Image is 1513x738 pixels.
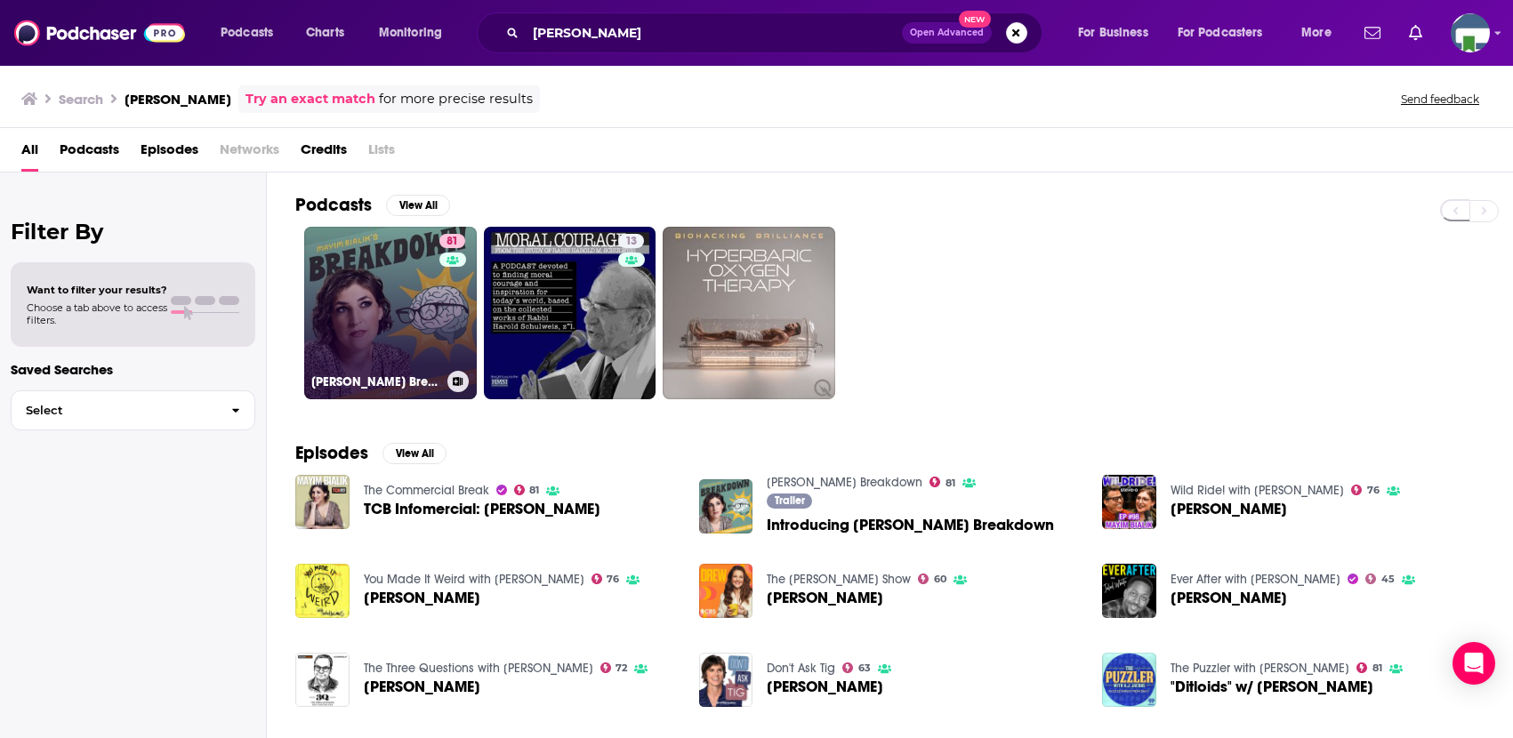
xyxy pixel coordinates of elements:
img: User Profile [1451,13,1490,52]
span: 81 [447,233,458,251]
img: Podchaser - Follow, Share and Rate Podcasts [14,16,185,50]
a: EpisodesView All [295,442,447,464]
img: Mayim Bialik [295,653,350,707]
span: 45 [1381,575,1395,583]
h2: Episodes [295,442,368,464]
button: Show profile menu [1451,13,1490,52]
a: The Drew Barrymore Show [767,572,911,587]
button: open menu [1066,19,1171,47]
div: Open Intercom Messenger [1453,642,1495,685]
img: Mayim Bialik [699,653,753,707]
p: Saved Searches [11,361,255,378]
h3: Search [59,91,103,108]
span: [PERSON_NAME] [1171,590,1287,606]
span: [PERSON_NAME] [364,590,480,606]
span: More [1301,20,1332,45]
a: Mayim Bialik [767,679,883,694]
a: Credits [301,135,347,172]
span: For Podcasters [1178,20,1263,45]
a: "Ditloids" w/ Mayim Bialik [1171,679,1373,694]
button: View All [386,195,450,216]
span: 76 [607,575,619,583]
span: 13 [625,233,637,251]
span: Want to filter your results? [27,284,167,296]
a: 60 [918,574,946,584]
a: The Commercial Break [364,483,489,498]
a: TCB Infomercial: Mayim Bialik [364,501,600,517]
a: Show notifications dropdown [1402,18,1429,48]
input: Search podcasts, credits, & more... [526,19,902,47]
h2: Podcasts [295,194,372,216]
a: 63 [842,662,871,673]
a: Episodes [141,135,198,172]
a: 81 [514,485,540,495]
span: 81 [529,486,539,494]
button: Select [11,390,255,430]
button: View All [382,443,447,464]
span: "Ditloids" w/ [PERSON_NAME] [1171,679,1373,694]
img: Mayim Bialik [1102,475,1156,529]
a: PodcastsView All [295,194,450,216]
span: 81 [1372,664,1382,672]
span: New [959,11,991,28]
span: [PERSON_NAME] [364,679,480,694]
span: 63 [858,664,871,672]
a: 76 [1351,485,1380,495]
a: 81 [439,234,465,248]
a: 81[PERSON_NAME] Breakdown [304,227,477,399]
h3: [PERSON_NAME] Breakdown [311,374,440,389]
a: The Puzzler with A.J. Jacobs [1171,661,1349,676]
a: Mayim Bialik [1171,590,1287,606]
a: Mayim Bialik [295,564,350,618]
span: All [21,135,38,172]
a: Mayim Bialik [699,564,753,618]
span: [PERSON_NAME] [767,679,883,694]
span: For Business [1078,20,1148,45]
button: open menu [208,19,296,47]
span: Introducing [PERSON_NAME] Breakdown [767,517,1054,533]
span: 60 [934,575,946,583]
button: open menu [1166,19,1289,47]
span: 76 [1367,486,1380,494]
a: Mayim Bialik's Breakdown [767,475,922,490]
img: "Ditloids" w/ Mayim Bialik [1102,653,1156,707]
a: Show notifications dropdown [1357,18,1388,48]
h3: [PERSON_NAME] [125,91,231,108]
span: for more precise results [379,89,533,109]
span: Select [12,405,217,416]
a: Ever After with Jaleel White [1171,572,1340,587]
button: Send feedback [1396,92,1485,107]
a: Podcasts [60,135,119,172]
span: Lists [368,135,395,172]
img: Mayim Bialik [1102,564,1156,618]
span: 72 [616,664,627,672]
span: Monitoring [379,20,442,45]
a: Wild Ride! with Steve-O [1171,483,1344,498]
img: Introducing Mayim Bialik's Breakdown [699,479,753,533]
a: TCB Infomercial: Mayim Bialik [295,475,350,529]
span: TCB Infomercial: [PERSON_NAME] [364,501,600,517]
a: 81 [1356,662,1382,673]
a: Mayim Bialik [767,590,883,606]
a: 81 [930,477,955,487]
span: Podcasts [221,20,273,45]
a: 13 [484,227,656,399]
a: Mayim Bialik [364,590,480,606]
button: open menu [366,19,465,47]
button: open menu [1289,19,1354,47]
span: Networks [220,135,279,172]
a: Introducing Mayim Bialik's Breakdown [767,517,1054,533]
span: Trailer [775,495,805,506]
button: Open AdvancedNew [902,22,992,44]
a: Try an exact match [245,89,375,109]
span: 81 [946,479,955,487]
